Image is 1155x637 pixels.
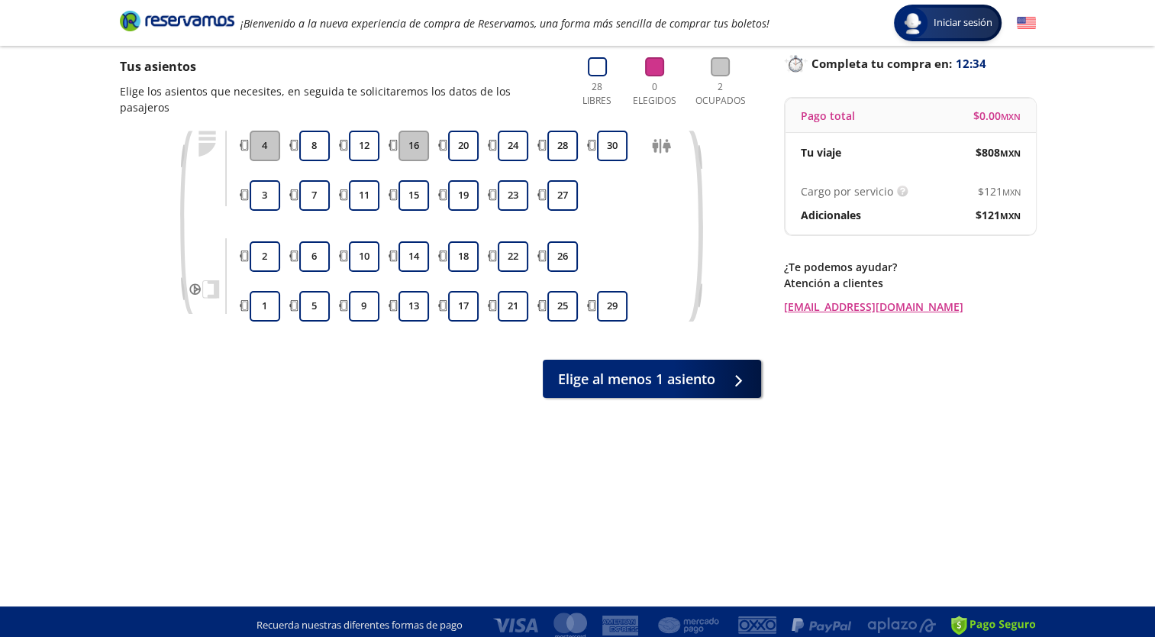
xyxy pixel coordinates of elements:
i: Brand Logo [120,9,234,32]
button: 17 [448,291,479,322]
span: Iniciar sesión [928,15,999,31]
p: Tu viaje [801,144,841,160]
button: 3 [250,180,280,211]
p: Elige los asientos que necesites, en seguida te solicitaremos los datos de los pasajeros [120,83,561,115]
button: 18 [448,241,479,272]
span: $ 121 [976,207,1021,223]
p: Cargo por servicio [801,183,893,199]
button: 30 [597,131,628,161]
button: 29 [597,291,628,322]
span: Elige al menos 1 asiento [558,369,715,390]
span: $ 0.00 [973,108,1021,124]
p: Adicionales [801,207,861,223]
button: 26 [547,241,578,272]
button: 1 [250,291,280,322]
span: 12:34 [956,55,986,73]
button: 2 [250,241,280,272]
button: 24 [498,131,528,161]
button: 27 [547,180,578,211]
em: ¡Bienvenido a la nueva experiencia de compra de Reservamos, una forma más sencilla de comprar tus... [240,16,769,31]
button: 7 [299,180,330,211]
span: $ 121 [978,183,1021,199]
button: 4 [250,131,280,161]
small: MXN [1000,147,1021,159]
button: 25 [547,291,578,322]
button: 19 [448,180,479,211]
a: Brand Logo [120,9,234,37]
p: Tus asientos [120,57,561,76]
button: 20 [448,131,479,161]
button: 28 [547,131,578,161]
p: ¿Te podemos ayudar? [784,259,1036,275]
button: 16 [398,131,429,161]
button: 23 [498,180,528,211]
button: 22 [498,241,528,272]
p: 28 Libres [576,80,618,108]
button: Elige al menos 1 asiento [543,360,761,398]
p: 0 Elegidos [629,80,680,108]
button: 5 [299,291,330,322]
p: 2 Ocupados [692,80,750,108]
small: MXN [1002,186,1021,198]
button: 13 [398,291,429,322]
button: 12 [349,131,379,161]
button: 9 [349,291,379,322]
button: 14 [398,241,429,272]
small: MXN [1000,210,1021,221]
p: Completa tu compra en : [784,53,1036,74]
span: $ 808 [976,144,1021,160]
p: Atención a clientes [784,275,1036,291]
button: 8 [299,131,330,161]
small: MXN [1001,111,1021,122]
p: Recuerda nuestras diferentes formas de pago [256,618,463,633]
button: 21 [498,291,528,322]
button: 15 [398,180,429,211]
a: [EMAIL_ADDRESS][DOMAIN_NAME] [784,299,1036,315]
p: Pago total [801,108,855,124]
button: 11 [349,180,379,211]
button: 6 [299,241,330,272]
button: English [1017,14,1036,33]
button: 10 [349,241,379,272]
